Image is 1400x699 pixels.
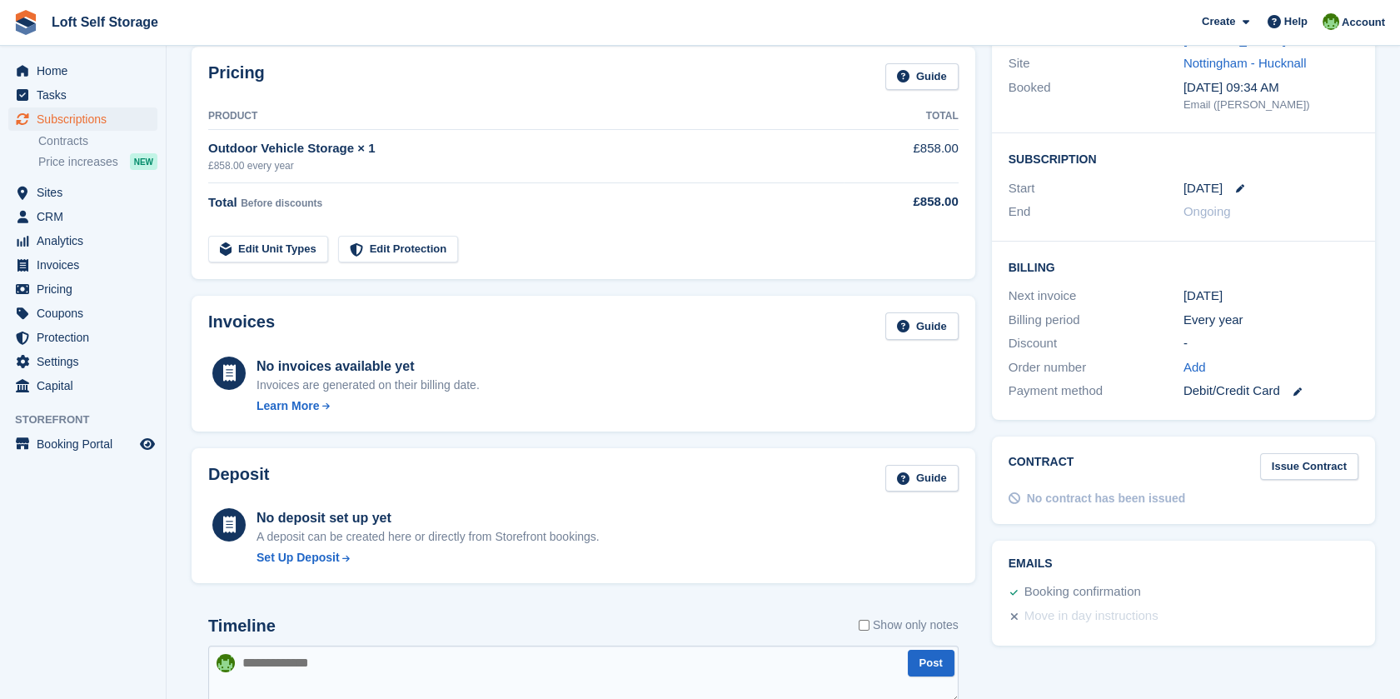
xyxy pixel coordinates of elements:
a: menu [8,205,157,228]
div: Site [1009,54,1183,73]
a: menu [8,229,157,252]
h2: Emails [1009,557,1358,571]
h2: Invoices [208,312,275,340]
a: menu [8,181,157,204]
span: Analytics [37,229,137,252]
a: Nottingham - Hucknall [1183,56,1307,70]
div: Invoices are generated on their billing date. [257,377,480,394]
a: menu [8,59,157,82]
span: Ongoing [1183,204,1231,218]
div: No deposit set up yet [257,508,600,528]
h2: Pricing [208,63,265,91]
span: Capital [37,374,137,397]
a: Preview store [137,434,157,454]
th: Total [844,103,959,130]
a: Edit Protection [338,236,458,263]
div: Email ([PERSON_NAME]) [1183,97,1358,113]
div: [DATE] 09:34 AM [1183,78,1358,97]
a: Price increases NEW [38,152,157,171]
div: £858.00 every year [208,158,844,173]
label: Show only notes [859,617,959,634]
span: Before discounts [241,197,322,209]
a: Learn More [257,397,480,415]
a: menu [8,374,157,397]
button: Post [908,650,954,677]
a: menu [8,107,157,131]
a: menu [8,326,157,349]
span: Tasks [37,83,137,107]
div: End [1009,202,1183,222]
a: Edit Unit Types [208,236,328,263]
div: Every year [1183,311,1358,330]
h2: Billing [1009,258,1358,275]
img: James Johnson [217,654,235,672]
div: Order number [1009,358,1183,377]
span: Price increases [38,154,118,170]
div: Start [1009,179,1183,198]
a: Guide [885,63,959,91]
a: menu [8,350,157,373]
div: NEW [130,153,157,170]
h2: Subscription [1009,150,1358,167]
div: Billing period [1009,311,1183,330]
span: Booking Portal [37,432,137,456]
div: Move in day instructions [1024,607,1158,627]
a: Add [1183,358,1206,377]
h2: Deposit [208,465,269,492]
span: Subscriptions [37,107,137,131]
time: 2025-09-09 00:00:00 UTC [1183,179,1223,198]
h2: Contract [1009,453,1074,481]
span: CRM [37,205,137,228]
a: Issue Contract [1260,453,1358,481]
th: Product [208,103,844,130]
a: menu [8,432,157,456]
a: Guide [885,312,959,340]
span: Invoices [37,253,137,277]
span: Storefront [15,412,166,428]
div: Learn More [257,397,319,415]
div: Discount [1009,334,1183,353]
a: menu [8,83,157,107]
span: Home [37,59,137,82]
a: Guide [885,465,959,492]
img: James Johnson [1323,13,1339,30]
div: [DATE] [1183,287,1358,306]
a: [PERSON_NAME] - LOFT311 [1183,32,1350,47]
a: menu [8,253,157,277]
td: £858.00 [844,130,959,182]
p: A deposit can be created here or directly from Storefront bookings. [257,528,600,546]
span: Protection [37,326,137,349]
a: menu [8,277,157,301]
div: No contract has been issued [1027,490,1186,507]
span: Total [208,195,237,209]
input: Show only notes [859,617,869,634]
span: Create [1202,13,1235,30]
div: £858.00 [844,192,959,212]
span: Help [1284,13,1308,30]
span: Settings [37,350,137,373]
img: stora-icon-8386f47178a22dfd0bd8f6a31ec36ba5ce8667c1dd55bd0f319d3a0aa187defe.svg [13,10,38,35]
div: Outdoor Vehicle Storage × 1 [208,139,844,158]
div: Booked [1009,78,1183,113]
h2: Timeline [208,617,276,636]
span: Account [1342,14,1385,31]
div: Set Up Deposit [257,549,340,567]
div: Payment method [1009,382,1183,401]
div: Next invoice [1009,287,1183,306]
a: menu [8,302,157,325]
span: Coupons [37,302,137,325]
div: Booking confirmation [1024,582,1141,602]
span: Pricing [37,277,137,301]
span: Sites [37,181,137,204]
div: No invoices available yet [257,357,480,377]
div: Debit/Credit Card [1183,382,1358,401]
div: - [1183,334,1358,353]
a: Contracts [38,133,157,149]
a: Loft Self Storage [45,8,165,36]
a: Set Up Deposit [257,549,600,567]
